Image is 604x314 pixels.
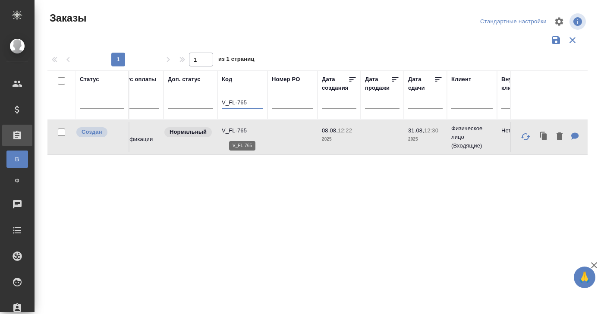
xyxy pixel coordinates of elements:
p: V_FL-765 [222,126,263,135]
p: 08.08, [322,127,338,134]
div: Код [222,75,232,84]
div: Дата сдачи [408,75,434,92]
div: Статус по умолчанию для стандартных заказов [164,126,213,138]
div: Доп. статус [168,75,201,84]
button: Сбросить фильтры [564,32,581,48]
p: Нормальный [170,128,207,136]
p: 12:30 [424,127,438,134]
span: Посмотреть информацию [569,13,588,30]
a: В [6,151,28,168]
div: Номер PO [272,75,300,84]
td: Нет спецификации [110,122,164,152]
button: Сохранить фильтры [548,32,564,48]
p: 12:22 [338,127,352,134]
button: Клонировать [536,128,552,146]
p: 2025 [408,135,443,144]
p: Физическое лицо (Входящие) [451,124,493,150]
button: Удалить [552,128,567,146]
div: Внутренний клиент [501,75,536,92]
span: В [11,155,24,163]
span: из 1 страниц [218,54,255,66]
div: Клиент [451,75,471,84]
div: split button [478,15,549,28]
div: Выставляется автоматически при создании заказа [75,126,124,138]
span: 🙏 [577,268,592,286]
div: Статус оплаты [114,75,156,84]
p: Нет [501,126,536,135]
span: Заказы [47,11,86,25]
span: Ф [11,176,24,185]
p: 31.08, [408,127,424,134]
button: Обновить [515,126,536,147]
p: Создан [82,128,102,136]
a: Ф [6,172,28,189]
div: Дата продажи [365,75,391,92]
button: 🙏 [574,267,595,288]
span: Настроить таблицу [549,11,569,32]
div: Статус [80,75,99,84]
div: Дата создания [322,75,348,92]
p: 2025 [322,135,356,144]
